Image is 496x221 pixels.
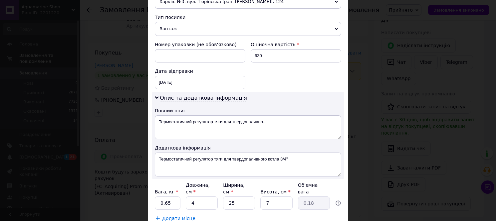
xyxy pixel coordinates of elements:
[155,15,185,20] span: Тип посилки
[155,107,341,114] div: Повний опис
[260,189,290,194] label: Висота, см
[155,153,341,176] textarea: Термостатичний регулятор тяги для твердопаливного котла 3/4"
[155,145,341,151] div: Додаткова інформація
[155,189,178,194] label: Вага, кг
[223,182,244,194] label: Ширина, см
[155,22,341,36] span: Вантаж
[155,41,245,48] div: Номер упаковки (не обов'язково)
[155,115,341,139] textarea: Термостатичний регулятор тяги для твердопаливно...
[251,41,341,48] div: Оціночна вартість
[298,182,330,195] div: Об'ємна вага
[160,95,247,101] span: Опис та додаткова інформація
[186,182,210,194] label: Довжина, см
[155,68,245,74] div: Дата відправки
